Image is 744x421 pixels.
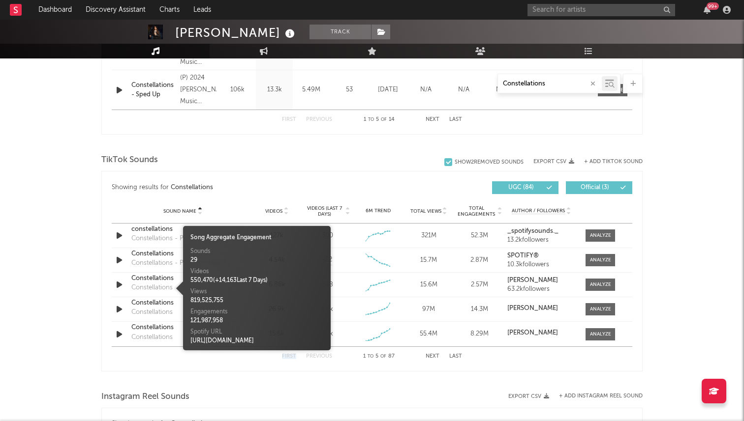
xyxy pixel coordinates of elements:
div: 97M [406,305,452,314]
div: 63.2k followers [507,286,576,293]
span: to [368,117,374,122]
div: 1 5 14 [352,114,406,126]
div: 550,470 ( + 14,163 Last 7 Days) [190,276,323,285]
strong: [PERSON_NAME] [507,305,558,311]
button: Previous [306,117,332,122]
div: 55.4M [406,329,452,339]
div: 15.6M [406,280,452,290]
div: 14.3M [457,305,502,314]
span: Official ( 3 ) [572,185,618,191]
div: 15.7M [406,255,452,265]
span: UGC ( 84 ) [498,185,544,191]
span: Total Engagements [457,205,496,217]
div: 8.29M [457,329,502,339]
input: Search for artists [527,4,675,16]
div: 6M Trend [355,207,401,215]
a: Constellations [131,274,234,283]
div: [PERSON_NAME] [175,25,297,41]
a: [PERSON_NAME] [507,330,576,337]
div: Engagements [190,308,323,316]
a: Constellations [131,249,234,259]
span: Author / Followers [512,208,565,214]
a: [PERSON_NAME] [507,277,576,284]
a: Constellations [131,298,234,308]
div: Showing results for [112,181,372,194]
span: Videos [265,208,282,214]
button: Last [449,117,462,122]
a: _spotifysounds._ [507,228,576,235]
button: Previous [306,354,332,359]
button: 99+ [704,6,711,14]
div: Song Aggregate Engagement [190,233,323,242]
span: to [368,354,373,359]
div: (P) 2024 [PERSON_NAME] Music under exclusive license to Arista Records, a division of Sony Music ... [180,72,217,108]
div: Views [190,287,323,296]
div: Constellations [131,283,173,293]
div: 2.57M [457,280,502,290]
div: Sounds [190,247,323,256]
span: of [380,354,386,359]
button: Next [426,117,439,122]
div: 10.3k followers [507,261,576,268]
div: 121,987,958 [190,316,323,325]
div: 2.87M [457,255,502,265]
input: Search by song name or URL [498,80,602,88]
div: Constellations [171,182,213,194]
span: Sound Name [163,208,196,214]
strong: SPOTIFY® [507,253,539,259]
div: 1 5 87 [352,351,406,363]
div: 13.2k followers [507,237,576,244]
button: First [282,117,296,122]
div: + Add Instagram Reel Sound [549,393,643,399]
div: 819,525,755 [190,296,323,305]
div: Videos [190,267,323,276]
button: UGC(84) [492,181,558,194]
strong: [PERSON_NAME] [507,330,558,336]
button: + Add TikTok Sound [574,159,643,165]
div: Show 2 Removed Sounds [455,159,524,166]
button: First [282,354,296,359]
div: Spotify URL [190,328,323,337]
button: Last [449,354,462,359]
button: + Add Instagram Reel Sound [559,393,643,399]
span: of [381,117,387,122]
strong: [PERSON_NAME] [507,277,558,283]
div: 29 [190,256,323,265]
span: Videos (last 7 days) [305,205,344,217]
div: 52.3M [457,231,502,241]
a: SPOTIFY® [507,253,576,259]
span: Instagram Reel Sounds [101,391,189,403]
a: [URL][DOMAIN_NAME] [190,338,254,344]
a: [PERSON_NAME] [507,305,576,312]
button: + Add TikTok Sound [584,159,643,165]
button: Official(3) [566,181,632,194]
a: Constellations [131,323,234,333]
div: Constellations - Piano Version [131,234,220,244]
strong: _spotifysounds._ [507,228,558,234]
a: constellations [131,225,234,234]
span: TikTok Sounds [101,154,158,166]
div: Constellations [131,308,173,317]
button: Export CSV [508,393,549,399]
span: Total Views [410,208,441,214]
div: Constellations - Piano Version [131,258,220,268]
button: Track [310,25,371,39]
button: Next [426,354,439,359]
div: Constellations [131,333,173,342]
button: Export CSV [533,159,574,165]
div: 321M [406,231,452,241]
div: 99 + [707,2,719,10]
